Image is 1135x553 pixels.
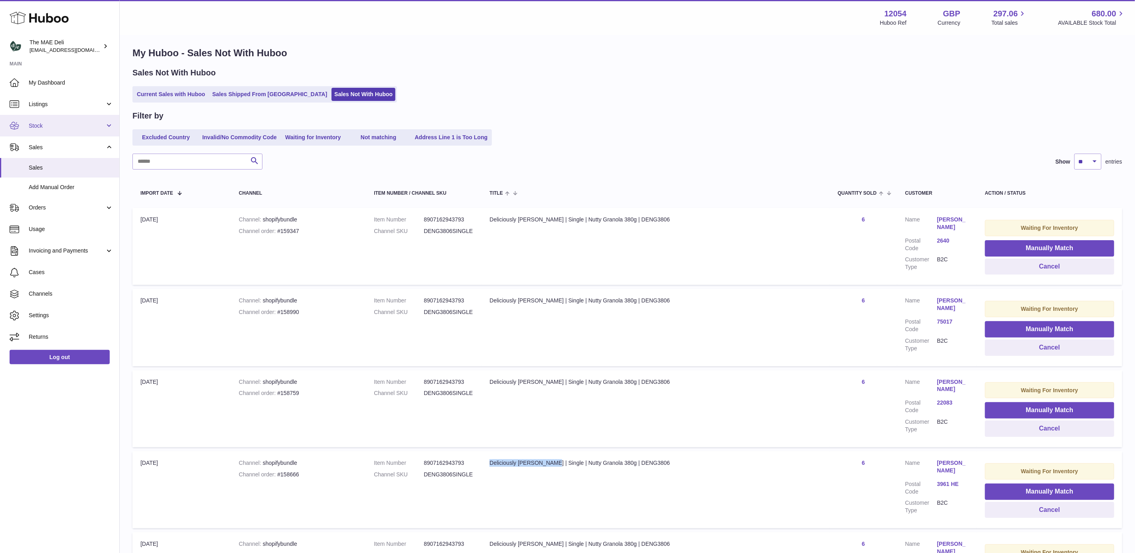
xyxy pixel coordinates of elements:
dd: B2C [937,256,969,271]
dd: 8907162943793 [424,216,474,223]
strong: Channel [239,460,263,466]
a: [PERSON_NAME] [937,297,969,312]
dt: Customer Type [905,256,937,271]
td: [DATE] [132,451,231,528]
button: Cancel [985,340,1114,356]
button: Manually Match [985,321,1114,338]
dt: Name [905,297,937,314]
span: Quantity Sold [838,191,877,196]
span: My Dashboard [29,79,113,87]
a: Sales Shipped From [GEOGRAPHIC_DATA] [209,88,330,101]
dt: Customer Type [905,499,937,514]
a: [PERSON_NAME] [937,216,969,231]
a: Current Sales with Huboo [134,88,208,101]
a: 6 [862,379,865,385]
a: 3961 HE [937,480,969,488]
strong: Channel order [239,309,278,315]
span: Add Manual Order [29,184,113,191]
strong: Waiting For Inventory [1021,387,1078,393]
div: shopifybundle [239,378,358,386]
a: Excluded Country [134,131,198,144]
a: [PERSON_NAME] [937,378,969,393]
span: [EMAIL_ADDRESS][DOMAIN_NAME] [30,47,117,53]
a: 6 [862,216,865,223]
td: [DATE] [132,370,231,447]
div: Currency [938,19,961,27]
div: Deliciously [PERSON_NAME] | Single | Nutty Granola 380g | DENG3806 [490,459,821,467]
div: #159347 [239,227,358,235]
div: Deliciously [PERSON_NAME] | Single | Nutty Granola 380g | DENG3806 [490,297,821,304]
strong: Waiting For Inventory [1021,306,1078,312]
dt: Postal Code [905,480,937,496]
div: Deliciously [PERSON_NAME] | Single | Nutty Granola 380g | DENG3806 [490,216,821,223]
span: Listings [29,101,105,108]
dt: Item Number [374,459,424,467]
dt: Channel SKU [374,389,424,397]
strong: 12054 [884,8,907,19]
a: Sales Not With Huboo [332,88,395,101]
div: Channel [239,191,358,196]
button: Cancel [985,421,1114,437]
a: [PERSON_NAME] [937,459,969,474]
dt: Name [905,216,937,233]
dt: Item Number [374,378,424,386]
strong: Channel order [239,471,278,478]
strong: Channel [239,297,263,304]
span: entries [1105,158,1122,166]
strong: Waiting For Inventory [1021,225,1078,231]
span: Title [490,191,503,196]
a: Address Line 1 is Too Long [412,131,491,144]
div: #158666 [239,471,358,478]
dd: 8907162943793 [424,378,474,386]
span: Sales [29,144,105,151]
span: Invoicing and Payments [29,247,105,255]
button: Manually Match [985,402,1114,419]
dd: DENG3806SINGLE [424,471,474,478]
strong: Channel order [239,390,278,396]
strong: Waiting For Inventory [1021,468,1078,474]
a: 6 [862,541,865,547]
button: Cancel [985,259,1114,275]
dd: DENG3806SINGLE [424,389,474,397]
dt: Channel SKU [374,227,424,235]
div: #158990 [239,308,358,316]
button: Manually Match [985,240,1114,257]
dt: Item Number [374,540,424,548]
div: shopifybundle [239,459,358,467]
a: Log out [10,350,110,364]
span: Sales [29,164,113,172]
h1: My Huboo - Sales Not With Huboo [132,47,1122,59]
span: Stock [29,122,105,130]
dd: 8907162943793 [424,540,474,548]
dd: 8907162943793 [424,297,474,304]
span: Import date [140,191,173,196]
a: Invalid/No Commodity Code [199,131,280,144]
div: #158759 [239,389,358,397]
dt: Channel SKU [374,308,424,316]
a: 2640 [937,237,969,245]
a: 22083 [937,399,969,407]
strong: GBP [943,8,960,19]
a: Waiting for Inventory [281,131,345,144]
dt: Postal Code [905,237,937,252]
span: Orders [29,204,105,211]
button: Manually Match [985,484,1114,500]
dd: B2C [937,499,969,514]
h2: Filter by [132,111,164,121]
a: Not matching [347,131,411,144]
strong: Channel [239,541,263,547]
td: [DATE] [132,208,231,285]
dt: Name [905,459,937,476]
dd: 8907162943793 [424,459,474,467]
h2: Sales Not With Huboo [132,67,216,78]
span: 680.00 [1092,8,1116,19]
dt: Name [905,378,937,395]
div: shopifybundle [239,540,358,548]
dd: DENG3806SINGLE [424,227,474,235]
div: Huboo Ref [880,19,907,27]
dt: Channel SKU [374,471,424,478]
div: Item Number / Channel SKU [374,191,474,196]
dt: Customer Type [905,418,937,433]
span: Channels [29,290,113,298]
div: The MAE Deli [30,39,101,54]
